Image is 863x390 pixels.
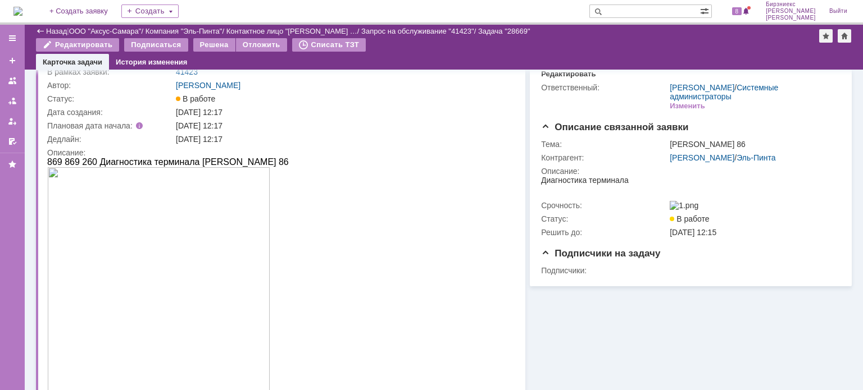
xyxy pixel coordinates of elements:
div: / [670,83,835,101]
div: [DATE] 12:17 [176,108,510,117]
span: [DATE] 12:15 [670,228,716,237]
span: [PERSON_NAME] [766,15,816,21]
div: / [361,27,478,35]
div: Тема: [541,140,667,149]
div: [PERSON_NAME] 86 [670,140,835,149]
a: Системные администраторы [670,83,778,101]
img: logo [13,7,22,16]
a: Назад [46,27,67,35]
div: Статус: [541,214,667,223]
div: Решить до: [541,228,667,237]
div: Дата создания: [47,108,174,117]
div: / [670,153,835,162]
a: Карточка задачи [43,58,102,66]
div: Описание: [541,167,837,176]
div: Описание: [47,148,512,157]
span: Расширенный поиск [700,5,711,16]
span: Описание связанной заявки [541,122,688,132]
div: | [67,26,69,35]
a: Создать заявку [3,52,21,70]
div: [DATE] 12:17 [176,135,510,144]
div: [DATE] 12:17 [176,121,510,130]
div: / [226,27,361,35]
div: Плановая дата начала: [47,121,160,130]
a: 41423 [176,67,198,76]
a: Перейти на домашнюю страницу [13,7,22,16]
a: ООО "Аксус-Самара" [69,27,142,35]
div: Добавить в избранное [819,29,833,43]
span: [PERSON_NAME] [766,8,816,15]
div: Изменить [670,102,705,111]
a: Компания "Эль-Пинта" [146,27,222,35]
div: Контрагент: [541,153,667,162]
div: Статус: [47,94,174,103]
div: Автор: [47,81,174,90]
div: Сделать домашней страницей [838,29,851,43]
span: В работе [176,94,215,103]
div: / [146,27,226,35]
div: Ответственный: [541,83,667,92]
a: Заявки в моей ответственности [3,92,21,110]
a: [PERSON_NAME] [670,83,734,92]
div: Задача "28669" [478,27,530,35]
img: 1.png [670,201,698,210]
div: Подписчики: [541,266,667,275]
a: Запрос на обслуживание "41423" [361,27,474,35]
div: В рамках заявки: [47,67,174,76]
span: В работе [670,214,709,223]
a: [PERSON_NAME] [670,153,734,162]
div: Редактировать [541,70,596,79]
span: 8 [732,7,742,15]
span: Подписчики на задачу [541,248,660,259]
a: Контактное лицо "[PERSON_NAME] … [226,27,357,35]
a: Эль-Пинта [737,153,775,162]
div: Срочность: [541,201,667,210]
a: Мои заявки [3,112,21,130]
a: Заявки на командах [3,72,21,90]
span: Бирзниекс [766,1,816,8]
a: Мои согласования [3,132,21,150]
a: [PERSON_NAME] [176,81,240,90]
div: Дедлайн: [47,135,174,144]
a: История изменения [116,58,187,66]
div: Создать [121,4,179,18]
div: / [69,27,146,35]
